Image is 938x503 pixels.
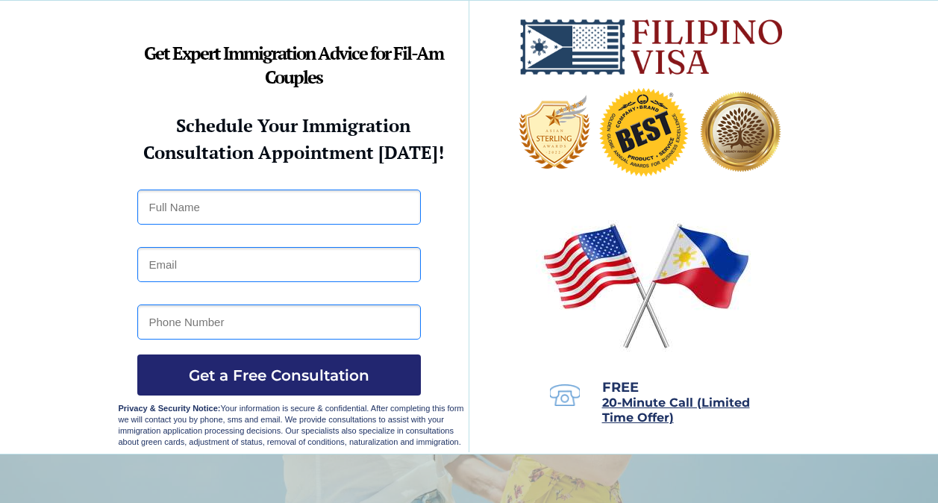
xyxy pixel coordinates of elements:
a: 20-Minute Call (Limited Time Offer) [602,397,750,424]
strong: Privacy & Security Notice: [119,404,221,413]
strong: Consultation Appointment [DATE]! [143,140,444,164]
button: Get a Free Consultation [137,354,421,396]
strong: Get Expert Immigration Advice for Fil-Am Couples [144,41,443,89]
span: FREE [602,379,639,396]
input: Email [137,247,421,282]
span: Get a Free Consultation [137,366,421,384]
input: Phone Number [137,304,421,340]
strong: Schedule Your Immigration [176,113,410,137]
input: Full Name [137,190,421,225]
span: 20-Minute Call (Limited Time Offer) [602,396,750,425]
span: Your information is secure & confidential. After completing this form we will contact you by phon... [119,404,464,446]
